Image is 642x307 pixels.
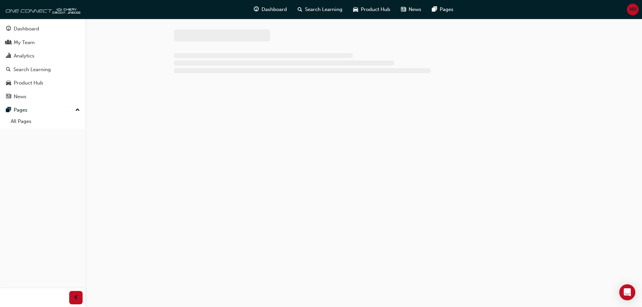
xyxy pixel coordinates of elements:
button: Pages [3,104,83,116]
span: Product Hub [361,6,390,13]
a: pages-iconPages [427,3,459,16]
a: Product Hub [3,77,83,89]
a: search-iconSearch Learning [292,3,348,16]
a: guage-iconDashboard [248,3,292,16]
div: Open Intercom Messenger [619,284,635,300]
span: guage-icon [254,5,259,14]
span: Pages [440,6,453,13]
div: News [14,93,26,101]
img: oneconnect [3,3,80,16]
div: Dashboard [14,25,39,33]
span: car-icon [6,80,11,86]
a: News [3,91,83,103]
div: Product Hub [14,79,43,87]
span: guage-icon [6,26,11,32]
span: pages-icon [6,107,11,113]
a: Search Learning [3,63,83,76]
button: DashboardMy TeamAnalyticsSearch LearningProduct HubNews [3,21,83,104]
a: All Pages [8,116,83,127]
a: Dashboard [3,23,83,35]
span: chart-icon [6,53,11,59]
span: search-icon [298,5,302,14]
div: My Team [14,39,35,46]
span: MK [629,6,637,13]
span: news-icon [401,5,406,14]
div: Analytics [14,52,34,60]
span: pages-icon [432,5,437,14]
span: News [409,6,421,13]
span: people-icon [6,40,11,46]
span: Search Learning [305,6,342,13]
span: Dashboard [261,6,287,13]
div: Search Learning [13,66,51,73]
div: Pages [14,106,27,114]
a: news-iconNews [396,3,427,16]
span: up-icon [75,106,80,115]
span: search-icon [6,67,11,73]
span: news-icon [6,94,11,100]
a: car-iconProduct Hub [348,3,396,16]
a: Analytics [3,50,83,62]
button: MK [627,4,639,15]
span: car-icon [353,5,358,14]
a: My Team [3,36,83,49]
span: prev-icon [74,294,79,302]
